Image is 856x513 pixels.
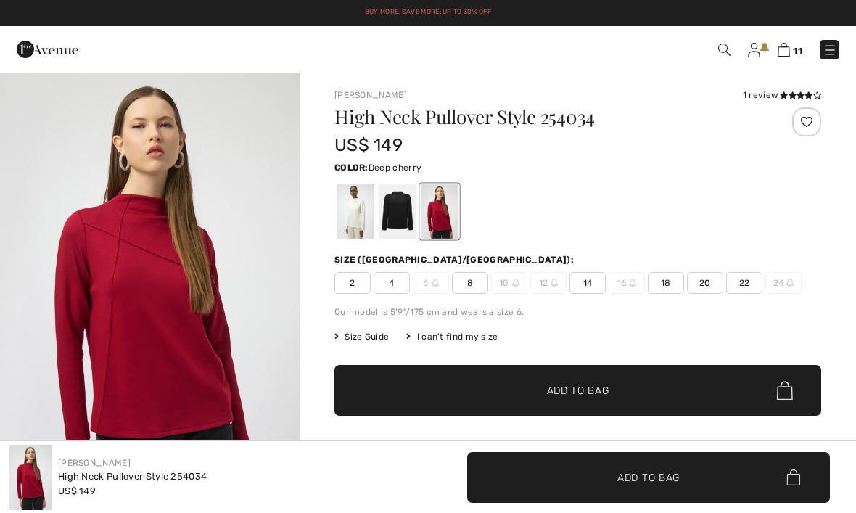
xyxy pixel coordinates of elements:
[617,469,680,485] span: Add to Bag
[334,305,821,319] div: Our model is 5'9"/175 cm and wears a size 6.
[334,253,577,266] div: Size ([GEOGRAPHIC_DATA]/[GEOGRAPHIC_DATA]):
[58,485,96,496] span: US$ 149
[406,330,498,343] div: I can't find my size
[778,41,802,58] a: 11
[337,184,374,239] div: Off White
[379,184,416,239] div: Black
[743,89,821,102] div: 1 review
[58,458,131,468] a: [PERSON_NAME]
[648,272,684,294] span: 18
[334,135,403,155] span: US$ 149
[778,43,790,57] img: Shopping Bag
[432,279,439,287] img: ring-m.svg
[786,279,794,287] img: ring-m.svg
[777,381,793,400] img: Bag.svg
[334,163,369,173] span: Color:
[58,469,207,484] div: High Neck Pullover Style 254034
[718,44,731,56] img: Search
[512,279,519,287] img: ring-m.svg
[629,279,636,287] img: ring-m.svg
[551,279,558,287] img: ring-m.svg
[374,272,410,294] span: 4
[413,272,449,294] span: 6
[793,46,802,57] span: 11
[687,272,723,294] span: 20
[491,272,527,294] span: 10
[369,163,421,173] span: Deep cherry
[334,330,389,343] span: Size Guide
[726,272,762,294] span: 22
[334,107,740,126] h1: High Neck Pullover Style 254034
[17,41,78,55] a: 1ère Avenue
[421,184,458,239] div: Deep cherry
[334,90,407,100] a: [PERSON_NAME]
[17,35,78,64] img: 1ère Avenue
[823,43,837,57] img: Menu
[334,365,821,416] button: Add to Bag
[569,272,606,294] span: 14
[452,272,488,294] span: 8
[365,8,491,15] a: Buy More. Save More: Up to 30% Off
[334,272,371,294] span: 2
[748,43,760,57] img: My Info
[467,452,830,503] button: Add to Bag
[765,272,802,294] span: 24
[9,445,52,510] img: High Neck Pullover Style 254034
[530,272,567,294] span: 12
[609,272,645,294] span: 16
[547,383,609,398] span: Add to Bag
